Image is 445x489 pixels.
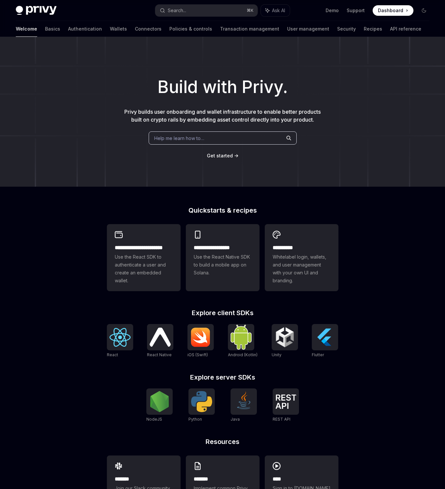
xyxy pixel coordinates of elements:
span: Android (Kotlin) [228,352,258,357]
a: Support [347,7,365,14]
a: PythonPython [188,388,215,423]
a: Welcome [16,21,37,37]
a: **** **** **** ***Use the React Native SDK to build a mobile app on Solana. [186,224,260,291]
h2: Quickstarts & recipes [107,207,338,214]
a: React NativeReact Native [147,324,173,358]
a: iOS (Swift)iOS (Swift) [187,324,214,358]
span: iOS (Swift) [187,352,208,357]
button: Toggle dark mode [419,5,429,16]
button: Search...⌘K [155,5,257,16]
h2: Explore client SDKs [107,310,338,316]
span: Use the React Native SDK to build a mobile app on Solana. [194,253,252,277]
a: JavaJava [231,388,257,423]
img: dark logo [16,6,57,15]
img: Android (Kotlin) [231,325,252,349]
span: Ask AI [272,7,285,14]
span: NodeJS [146,417,162,422]
a: **** *****Whitelabel login, wallets, and user management with your own UI and branding. [265,224,338,291]
span: Python [188,417,202,422]
img: Python [191,391,212,412]
span: Unity [272,352,282,357]
a: UnityUnity [272,324,298,358]
a: Connectors [135,21,161,37]
h1: Build with Privy. [11,74,434,100]
img: REST API [275,394,296,409]
h2: Explore server SDKs [107,374,338,381]
img: Flutter [314,327,335,348]
a: ReactReact [107,324,133,358]
a: Security [337,21,356,37]
a: FlutterFlutter [312,324,338,358]
span: ⌘ K [247,8,254,13]
a: REST APIREST API [273,388,299,423]
span: Java [231,417,240,422]
a: Get started [207,152,233,159]
img: React [110,328,131,347]
img: NodeJS [149,391,170,412]
span: Get started [207,153,233,158]
span: Help me learn how to… [154,135,204,142]
button: Ask AI [261,5,290,16]
h2: Resources [107,438,338,445]
a: NodeJSNodeJS [146,388,173,423]
a: Recipes [364,21,382,37]
span: Use the React SDK to authenticate a user and create an embedded wallet. [115,253,173,285]
span: React [107,352,118,357]
a: User management [287,21,329,37]
a: Transaction management [220,21,279,37]
img: React Native [150,328,171,346]
span: Privy builds user onboarding and wallet infrastructure to enable better products built on crypto ... [124,108,321,123]
a: Policies & controls [169,21,212,37]
a: API reference [390,21,421,37]
a: Dashboard [373,5,413,16]
a: Android (Kotlin)Android (Kotlin) [228,324,258,358]
img: Unity [274,327,295,348]
span: Whitelabel login, wallets, and user management with your own UI and branding. [273,253,331,285]
span: React Native [147,352,172,357]
span: REST API [273,417,290,422]
a: Demo [326,7,339,14]
a: Basics [45,21,60,37]
a: Wallets [110,21,127,37]
img: iOS (Swift) [190,327,211,347]
span: Dashboard [378,7,403,14]
img: Java [233,391,254,412]
a: Authentication [68,21,102,37]
div: Search... [168,7,186,14]
span: Flutter [312,352,324,357]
